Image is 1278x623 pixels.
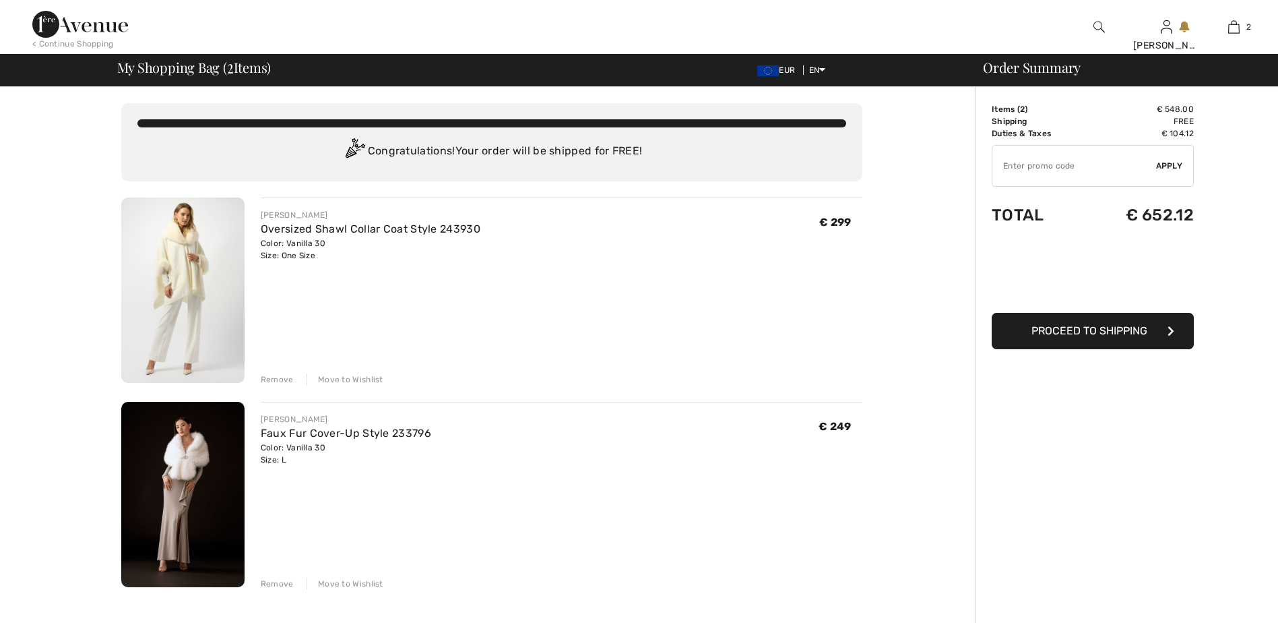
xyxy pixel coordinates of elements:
[261,442,431,466] div: Color: Vanilla 30 Size: L
[992,238,1194,308] iframe: PayPal
[1086,192,1194,238] td: € 652.12
[261,374,294,386] div: Remove
[1086,127,1194,140] td: € 104.12
[1031,324,1147,337] span: Proceed to Shipping
[117,61,271,74] span: My Shopping Bag ( Items)
[809,65,826,75] span: EN
[261,427,431,440] a: Faux Fur Cover-Up Style 233796
[967,61,1270,74] div: Order Summary
[227,57,234,75] span: 2
[992,313,1194,349] button: Proceed to Shipping
[261,413,431,425] div: [PERSON_NAME]
[1161,19,1172,35] img: My Info
[757,65,779,76] img: Euro
[1086,115,1194,127] td: Free
[992,115,1086,127] td: Shipping
[819,216,852,229] span: € 299
[1086,103,1194,115] td: € 548.00
[261,578,294,590] div: Remove
[1156,160,1183,172] span: Apply
[137,138,846,165] div: Congratulations! Your order will be shipped for FREE!
[121,198,245,383] img: Oversized Shawl Collar Coat Style 243930
[121,402,245,587] img: Faux Fur Cover-Up Style 233796
[992,192,1086,238] td: Total
[32,11,128,38] img: 1ère Avenue
[341,138,368,165] img: Congratulation2.svg
[307,374,383,386] div: Move to Wishlist
[757,65,800,75] span: EUR
[1020,105,1025,114] span: 2
[1246,21,1251,33] span: 2
[261,209,480,221] div: [PERSON_NAME]
[261,222,480,235] a: Oversized Shawl Collar Coat Style 243930
[819,420,852,433] span: € 249
[992,146,1156,186] input: Promo code
[1201,19,1267,35] a: 2
[1133,38,1199,53] div: [PERSON_NAME]
[261,237,480,262] div: Color: Vanilla 30 Size: One Size
[1228,19,1240,35] img: My Bag
[1161,20,1172,33] a: Sign In
[1093,19,1105,35] img: search the website
[992,127,1086,140] td: Duties & Taxes
[32,38,114,50] div: < Continue Shopping
[992,103,1086,115] td: Items ( )
[307,578,383,590] div: Move to Wishlist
